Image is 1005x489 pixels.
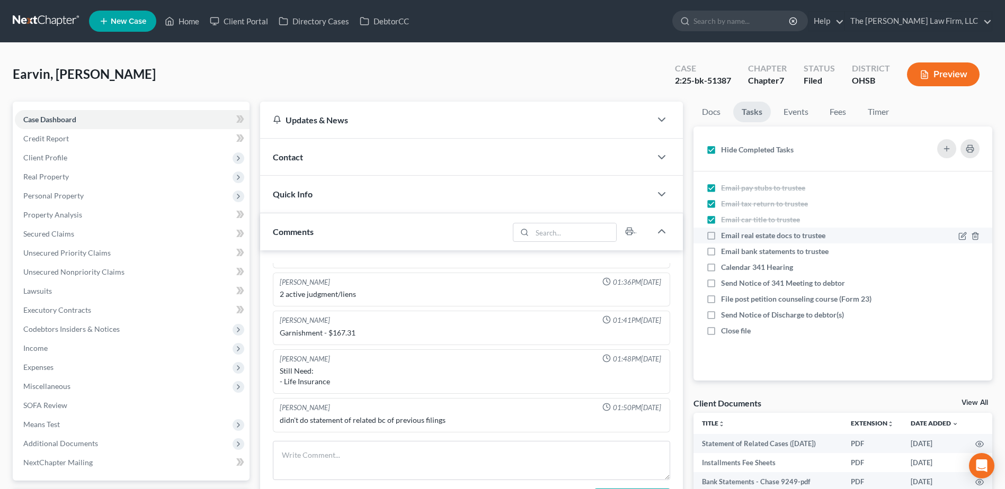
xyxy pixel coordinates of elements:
[15,262,250,282] a: Unsecured Nonpriority Claims
[842,453,902,472] td: PDF
[952,421,958,427] i: expand_more
[23,458,93,467] span: NextChapter Mailing
[23,324,120,333] span: Codebtors Insiders & Notices
[15,224,250,243] a: Secured Claims
[721,145,794,154] span: Hide Completed Tasks
[15,110,250,129] a: Case Dashboard
[273,227,314,237] span: Comments
[23,286,52,295] span: Lawsuits
[721,262,793,271] span: Calendar 341 Hearing
[159,12,204,31] a: Home
[280,403,330,413] div: [PERSON_NAME]
[721,247,829,256] span: Email bank statements to trustee
[23,305,91,314] span: Executory Contracts
[15,453,250,472] a: NextChapter Mailing
[273,114,638,125] div: Updates & News
[613,277,661,287] span: 01:36PM[DATE]
[721,231,825,240] span: Email real estate docs to trustee
[273,189,313,199] span: Quick Info
[613,354,661,364] span: 01:48PM[DATE]
[693,453,842,472] td: Installments Fee Sheets
[15,129,250,148] a: Credit Report
[859,102,897,122] a: Timer
[845,12,992,31] a: The [PERSON_NAME] Law Firm, LLC
[907,62,980,86] button: Preview
[15,205,250,224] a: Property Analysis
[23,363,54,372] span: Expenses
[280,328,663,338] div: Garnishment - $167.31
[821,102,855,122] a: Fees
[969,453,994,478] div: Open Intercom Messenger
[15,396,250,415] a: SOFA Review
[613,403,661,413] span: 01:50PM[DATE]
[721,199,808,208] span: Email tax return to trustee
[733,102,771,122] a: Tasks
[613,315,661,325] span: 01:41PM[DATE]
[852,75,890,87] div: OHSB
[721,294,871,303] span: File post petition counseling course (Form 23)
[13,66,156,81] span: Earvin, [PERSON_NAME]
[804,62,835,75] div: Status
[693,11,790,31] input: Search by name...
[354,12,414,31] a: DebtorCC
[280,366,663,387] div: Still Need: - Life Insurance
[721,183,805,192] span: Email pay stubs to trustee
[23,267,124,276] span: Unsecured Nonpriority Claims
[204,12,273,31] a: Client Portal
[280,415,663,425] div: didn't do statement of related bc of previous filings
[23,439,98,448] span: Additional Documents
[273,152,303,162] span: Contact
[273,12,354,31] a: Directory Cases
[779,75,784,85] span: 7
[111,17,146,25] span: New Case
[23,115,76,124] span: Case Dashboard
[721,278,845,287] span: Send Notice of 341 Meeting to debtor
[280,289,663,300] div: 2 active judgment/liens
[775,102,817,122] a: Events
[804,75,835,87] div: Filed
[748,75,787,87] div: Chapter
[280,315,330,325] div: [PERSON_NAME]
[23,248,111,257] span: Unsecured Priority Claims
[23,210,82,219] span: Property Analysis
[280,277,330,287] div: [PERSON_NAME]
[23,229,74,238] span: Secured Claims
[23,134,69,143] span: Credit Report
[721,326,751,335] span: Close file
[693,397,761,409] div: Client Documents
[693,434,842,453] td: Statement of Related Cases ([DATE])
[842,434,902,453] td: PDF
[23,343,48,352] span: Income
[748,62,787,75] div: Chapter
[532,223,616,241] input: Search...
[23,191,84,200] span: Personal Property
[23,172,69,181] span: Real Property
[852,62,890,75] div: District
[693,102,729,122] a: Docs
[902,434,967,453] td: [DATE]
[911,419,958,427] a: Date Added expand_more
[675,62,731,75] div: Case
[23,382,70,391] span: Miscellaneous
[718,421,725,427] i: unfold_more
[23,401,67,410] span: SOFA Review
[887,421,894,427] i: unfold_more
[962,399,988,406] a: View All
[808,12,844,31] a: Help
[721,215,800,224] span: Email car title to trustee
[15,282,250,301] a: Lawsuits
[15,301,250,320] a: Executory Contracts
[902,453,967,472] td: [DATE]
[702,419,725,427] a: Titleunfold_more
[280,354,330,364] div: [PERSON_NAME]
[23,420,60,429] span: Means Test
[851,419,894,427] a: Extensionunfold_more
[721,310,844,319] span: Send Notice of Discharge to debtor(s)
[675,75,731,87] div: 2:25-bk-51387
[15,243,250,262] a: Unsecured Priority Claims
[23,153,67,162] span: Client Profile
